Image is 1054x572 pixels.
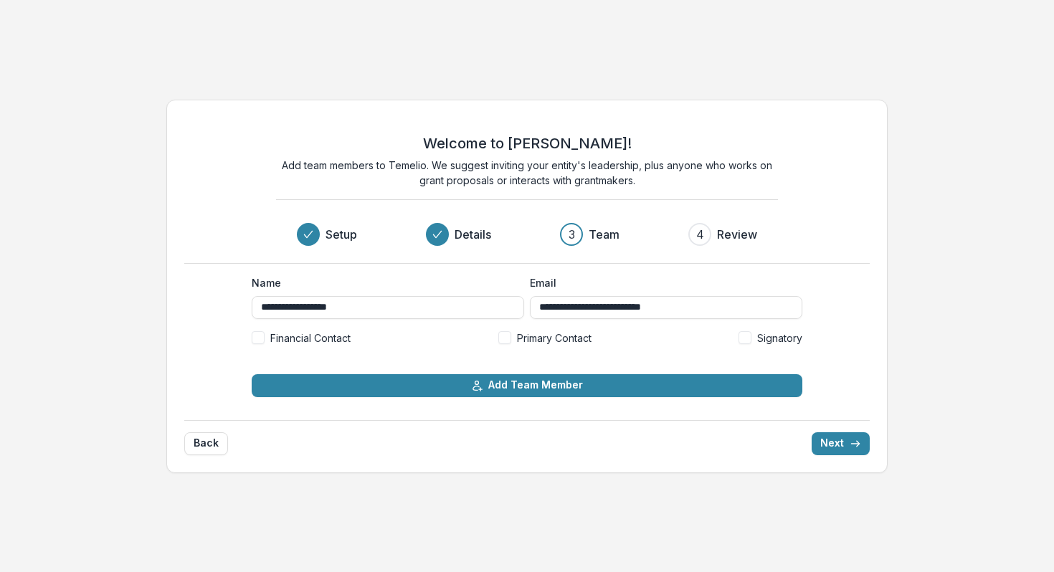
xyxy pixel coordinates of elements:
[326,226,357,243] h3: Setup
[270,330,351,345] span: Financial Contact
[252,374,802,397] button: Add Team Member
[455,226,491,243] h3: Details
[517,330,592,345] span: Primary Contact
[276,158,778,188] p: Add team members to Temelio. We suggest inviting your entity's leadership, plus anyone who works ...
[812,432,870,455] button: Next
[530,275,794,290] label: Email
[423,135,632,152] h2: Welcome to [PERSON_NAME]!
[696,226,704,243] div: 4
[569,226,575,243] div: 3
[589,226,619,243] h3: Team
[184,432,228,455] button: Back
[297,223,757,246] div: Progress
[717,226,757,243] h3: Review
[252,275,516,290] label: Name
[757,330,802,345] span: Signatory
